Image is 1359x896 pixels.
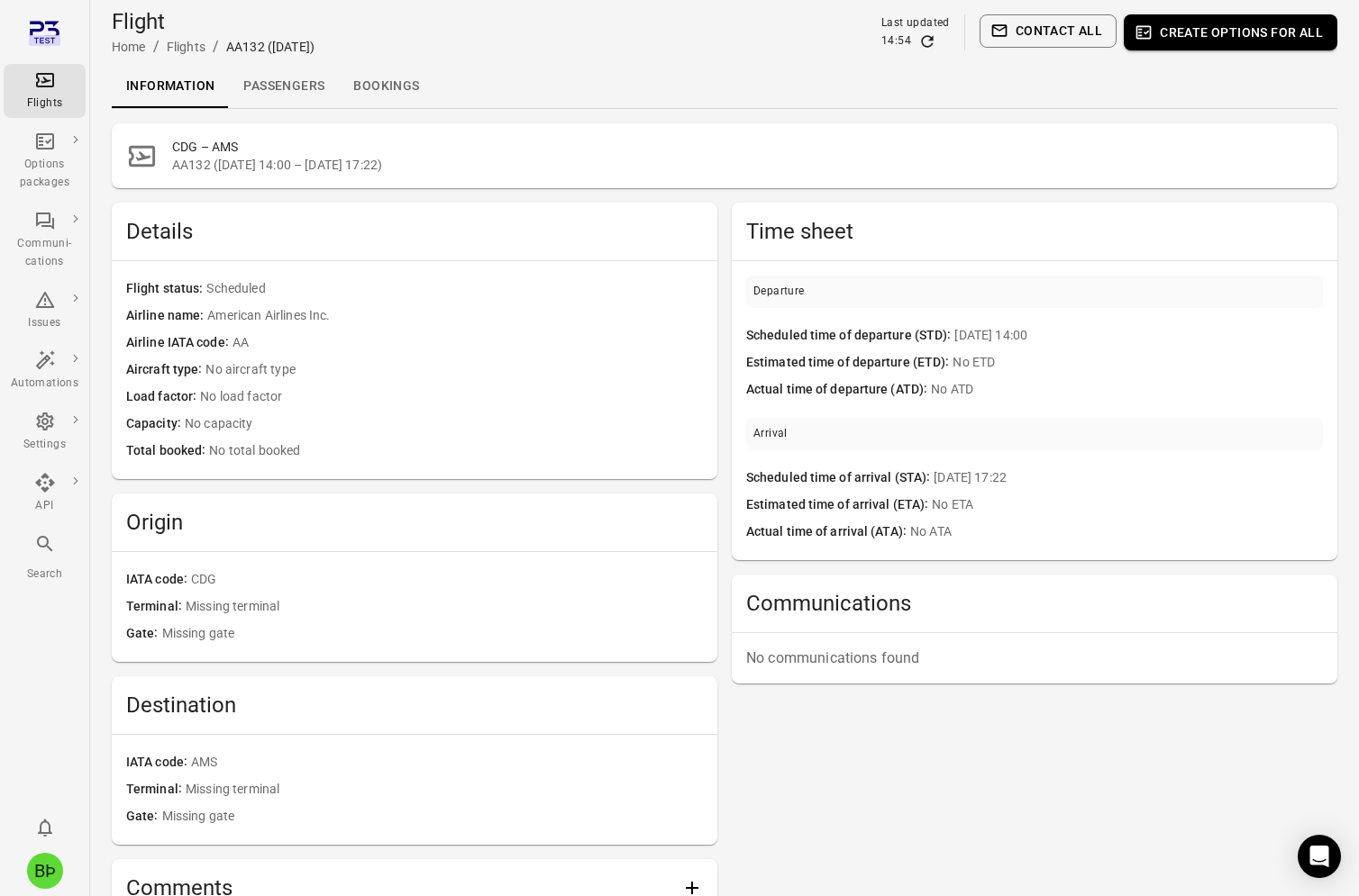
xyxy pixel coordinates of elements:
[172,138,1323,156] h2: CDG – AMS
[229,65,339,108] a: Passengers
[112,36,315,58] nav: Breadcrumbs
[753,425,788,443] div: Arrival
[746,353,953,373] span: Estimated time of departure (ETD)
[20,846,70,896] button: Baldur Þór Emilsson [Tomas Test]
[918,32,936,50] button: Refresh data
[126,333,233,353] span: Airline IATA code
[126,441,209,461] span: Total booked
[746,522,910,542] span: Actual time of arrival (ATA)
[186,597,703,617] span: Missing terminal
[932,495,1323,515] span: No ETA
[11,375,78,393] div: Automations
[4,125,86,197] a: Options packages
[4,284,86,338] a: Issues
[1124,14,1337,50] button: Create options for all
[746,468,934,488] span: Scheduled time of arrival (STA)
[112,40,146,54] a: Home
[233,333,703,353] span: AA
[4,344,86,398] a: Automations
[186,780,703,800] span: Missing terminal
[11,436,78,454] div: Settings
[11,314,78,332] div: Issues
[934,468,1323,488] span: [DATE] 17:22
[126,360,205,380] span: Aircraft type
[980,14,1117,48] button: Contact all
[746,380,931,400] span: Actual time of departure (ATD)
[11,95,78,113] div: Flights
[4,405,86,459] a: Settings
[746,326,954,346] span: Scheduled time of departure (STD)
[126,387,200,407] span: Load factor
[4,528,86,588] button: Search
[746,495,932,515] span: Estimated time of arrival (ETA)
[746,217,1323,246] h2: Time sheet
[162,807,703,827] span: Missing gate
[11,497,78,515] div: API
[954,326,1323,346] span: [DATE] 14:00
[162,624,703,644] span: Missing gate
[226,38,315,56] div: AA132 ([DATE])
[881,32,911,50] div: 14:54
[206,279,703,299] span: Scheduled
[209,441,703,461] span: No total booked
[1298,835,1341,878] div: Open Intercom Messenger
[200,387,703,407] span: No load factor
[191,570,703,590] span: CDG
[910,522,1323,542] span: No ATA
[126,753,191,773] span: IATA code
[172,156,1323,174] span: AA132 ([DATE] 14:00 – [DATE] 17:22)
[185,414,703,434] span: No capacity
[126,624,162,644] span: Gate
[953,353,1323,373] span: No ETD
[126,414,185,434] span: Capacity
[126,780,186,800] span: Terminal
[205,360,703,380] span: No aircraft type
[112,65,1337,108] div: Local navigation
[753,283,805,301] div: Departure
[931,380,1323,400] span: No ATD
[126,570,191,590] span: IATA code
[126,807,162,827] span: Gate
[339,65,433,108] a: Bookings
[27,810,63,846] button: Notifications
[4,64,86,118] a: Flights
[27,853,63,889] div: BÞ
[126,279,206,299] span: Flight status
[746,647,1323,669] p: No communications found
[11,566,78,584] div: Search
[126,508,703,537] h2: Origin
[213,36,219,58] li: /
[112,65,229,108] a: Information
[167,40,205,54] a: Flights
[4,466,86,520] a: API
[11,235,78,271] div: Communi-cations
[112,7,315,36] h1: Flight
[207,306,703,326] span: American Airlines Inc.
[126,306,207,326] span: Airline name
[153,36,160,58] li: /
[126,217,703,246] h2: Details
[746,589,1323,618] h2: Communications
[191,753,703,773] span: AMS
[11,156,78,192] div: Options packages
[4,204,86,276] a: Communi-cations
[126,691,703,720] h2: Destination
[126,597,186,617] span: Terminal
[881,14,950,32] div: Last updated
